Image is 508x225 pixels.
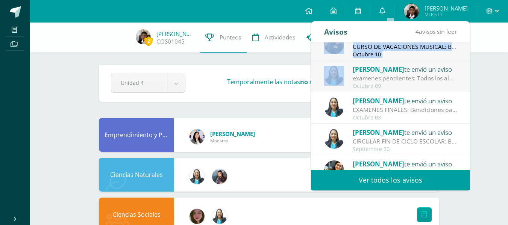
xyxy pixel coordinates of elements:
img: 49168807a2b8cca0ef2119beca2bd5ad.png [324,129,344,149]
img: b90181085311acfc4af352b3eb5c8d13.png [190,129,205,144]
div: te envió un aviso [353,159,457,169]
span: 2 [144,36,153,46]
img: 76ba8faa5d35b300633ec217a03f91ef.png [190,209,205,224]
a: Trayectoria [301,23,355,53]
div: CURSO DE VACACIONES MUSICAL: Buen dia papitos, adjunto información de cursos de vacaciones musica... [353,42,457,51]
a: Actividades [247,23,301,53]
img: d92453980a0c17c7f1405f738076ad71.png [212,169,227,184]
span: avisos sin leer [415,27,457,36]
img: 49168807a2b8cca0ef2119beca2bd5ad.png [190,169,205,184]
span: [PERSON_NAME] [353,65,404,74]
div: EXAMENES FINALES: Bendiciones para cada uno Se les recuerda que la otra semana se estarán realiza... [353,106,457,114]
img: 49168807a2b8cca0ef2119beca2bd5ad.png [324,66,344,86]
img: 6668c7f582a6fcc1ecfec525c3b26814.png [404,4,419,19]
a: COS01045 [156,38,185,45]
span: Actividades [265,33,295,41]
div: PRESENTACIÓN CANCIONES GUATEMALTECAS: La presentación se realizará el martes 30 septiembre, solo ... [353,169,457,177]
div: CIRCULAR FIN DE CICLO ESCOLAR: Bendiciones para todos Se adjunta circular con información importa... [353,137,457,146]
a: Unidad 4 [111,74,185,92]
img: 49168807a2b8cca0ef2119beca2bd5ad.png [324,97,344,117]
h3: Temporalmente las notas . [227,77,391,86]
span: 4 [415,27,419,36]
div: Octubre 10 [353,51,457,58]
div: Avisos [324,21,347,42]
span: Mi Perfil [425,11,468,18]
div: examenes pendientes: Todos los alumnos que tienen exámenes pendientes, deben presentarse ,mañana ... [353,74,457,83]
img: 49168807a2b8cca0ef2119beca2bd5ad.png [212,209,227,224]
img: afbb90b42ddb8510e0c4b806fbdf27cc.png [324,160,344,180]
div: Octubre 03 [353,115,457,121]
img: 6668c7f582a6fcc1ecfec525c3b26814.png [136,29,151,44]
a: Ver todos los avisos [311,170,470,190]
a: [PERSON_NAME] [210,130,255,137]
span: Punteos [220,33,241,41]
div: Octubre 09 [353,83,457,89]
div: te envió un aviso [353,64,457,74]
span: [PERSON_NAME] [425,5,468,12]
strong: no se encuentran disponibles [300,78,390,86]
div: Emprendimiento y Productividad [99,118,174,152]
a: [PERSON_NAME] [156,30,194,38]
span: [PERSON_NAME] [353,160,404,168]
div: Ciencias Naturales [99,158,174,192]
img: afbb90b42ddb8510e0c4b806fbdf27cc.png [324,34,344,54]
div: Septiembre 30 [353,146,457,153]
span: [PERSON_NAME] [353,97,404,105]
div: te envió un aviso [353,96,457,106]
span: Unidad 4 [121,74,158,92]
a: Punteos [200,23,247,53]
div: te envió un aviso [353,127,457,137]
span: [PERSON_NAME] [353,128,404,137]
span: Maestro [210,137,255,144]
